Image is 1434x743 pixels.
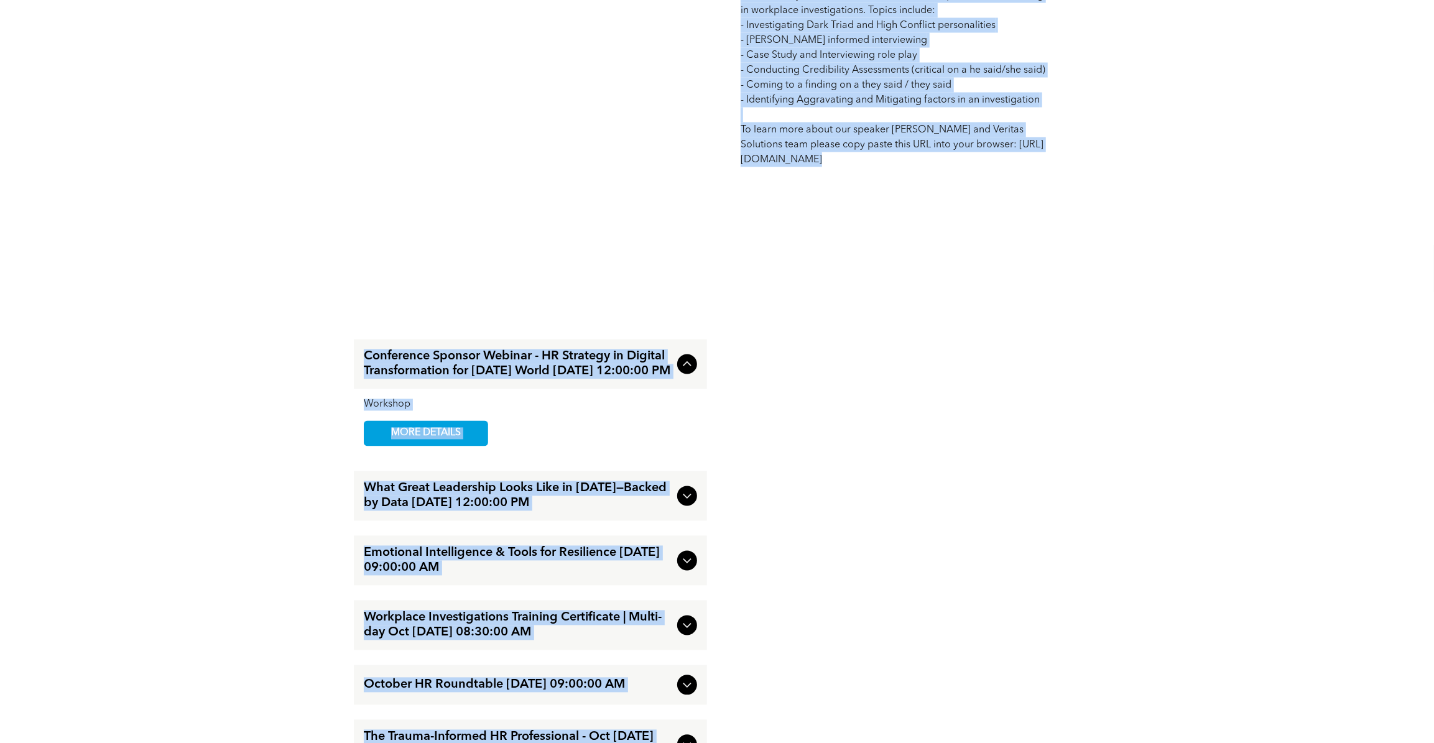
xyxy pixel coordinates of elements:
[364,421,488,446] a: MORE DETAILS
[364,611,672,640] span: Workplace Investigations Training Certificate | Multi-day Oct [DATE] 08:30:00 AM
[364,399,697,411] div: Workshop
[364,546,672,576] span: Emotional Intelligence & Tools for Resilience [DATE] 09:00:00 AM
[377,422,475,446] span: MORE DETAILS
[364,678,672,693] span: October HR Roundtable [DATE] 09:00:00 AM
[364,481,672,511] span: What Great Leadership Looks Like in [DATE]—Backed by Data [DATE] 12:00:00 PM
[364,349,672,379] span: Conference Sponsor Webinar - HR Strategy in Digital Transformation for [DATE] World [DATE] 12:00:...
